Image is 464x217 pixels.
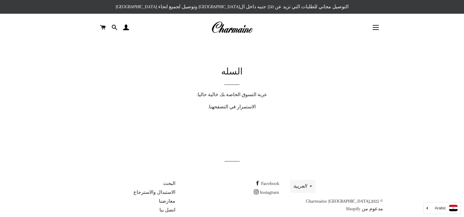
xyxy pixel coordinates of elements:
p: © 2025, [288,197,383,213]
a: معارضنا [159,198,175,204]
a: اتصل بنا [159,207,175,213]
button: العربية [290,180,316,193]
a: البحث [163,181,175,186]
img: Charmaine Egypt [211,21,253,34]
i: Arabic [435,206,446,210]
a: مدعوم من Shopify [346,206,383,212]
a: هنا [209,104,214,110]
a: Instagram [254,190,279,195]
a: Charmaine [GEOGRAPHIC_DATA] [306,198,370,204]
p: عربة التسوق الخاصة بك خالية حاليا. [107,91,357,99]
a: الاستبدال والاسترجاع [133,190,175,195]
p: الاستمرار في التصفح . [107,103,357,111]
h1: السله [107,66,357,78]
a: Arabic [427,205,458,211]
a: Facebook [255,181,279,186]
